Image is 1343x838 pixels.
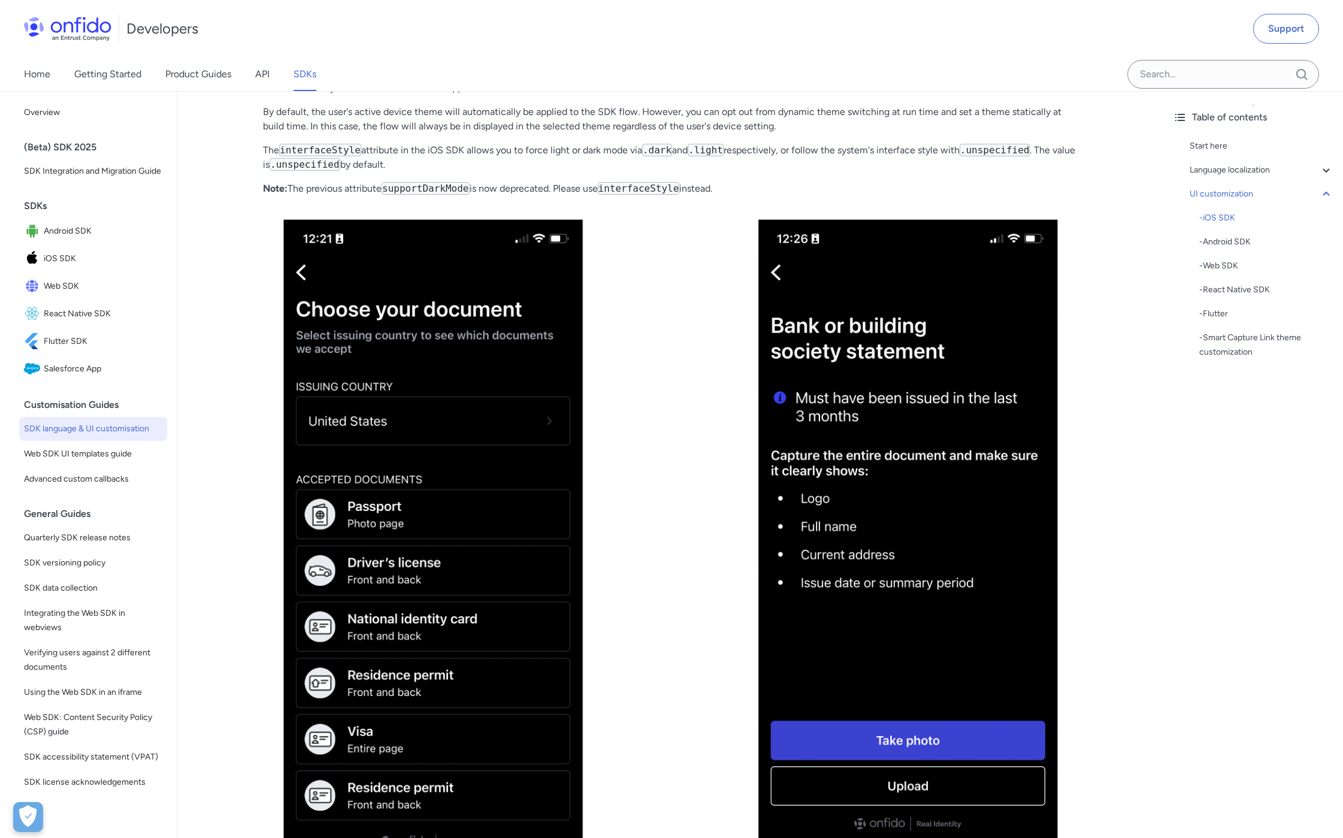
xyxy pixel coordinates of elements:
span: SDK versioning policy [24,556,162,570]
a: IconWeb SDKWeb SDK [19,273,167,299]
a: Web SDK: Content Security Policy (CSP) guide [19,706,167,744]
code: .unspecified [270,158,340,171]
span: Quarterly SDK release notes [24,531,162,545]
a: Verifying users against 2 different documents [19,641,167,679]
a: SDK versioning policy [19,551,167,575]
span: Web SDK: Content Security Policy (CSP) guide [24,710,162,739]
a: Product Guides [165,58,231,91]
img: IconSalesforce App [24,361,44,377]
p: The attribute in the iOS SDK allows you to force light or dark mode via and respectively, or foll... [263,143,1078,172]
p: The previous attribute is now deprecated. Please use instead. [263,181,1078,196]
span: Using the Web SDK in an iframe [24,685,162,700]
div: Table of contents [1173,110,1333,125]
a: Language localization [1190,163,1333,177]
a: -iOS SDK [1199,211,1333,225]
a: SDK accessibility statement (VPAT) [19,745,167,769]
a: Advanced custom callbacks [19,467,167,491]
span: Web SDK UI templates guide [24,447,162,461]
code: supportDarkMode [382,182,470,195]
span: SDK data collection [24,581,162,595]
div: Cookie Preferences [13,802,43,832]
input: Onfido search input field [1127,60,1319,89]
a: IconFlutter SDKFlutter SDK [19,328,167,355]
code: .dark [642,144,672,156]
span: Verifying users against 2 different documents [24,646,162,674]
span: Integrating the Web SDK in webviews [24,606,162,635]
code: interfaceStyle [279,144,361,156]
a: Quarterly SDK release notes [19,526,167,550]
a: -Flutter [1199,307,1333,321]
img: IconReact Native SDK [24,305,44,322]
p: By default, the user's active device theme will automatically be applied to the SDK flow. However... [263,105,1078,134]
a: IconiOS SDKiOS SDK [19,246,167,272]
a: Using the Web SDK in an iframe [19,680,167,704]
a: Support [1253,14,1319,44]
span: iOS SDK [44,250,162,267]
div: (Beta) SDK 2025 [24,135,172,159]
div: General Guides [24,502,172,526]
a: Getting Started [74,58,141,91]
div: - Flutter [1199,307,1333,321]
div: - Smart Capture Link theme customization [1199,331,1333,359]
img: IconiOS SDK [24,250,44,267]
div: - React Native SDK [1199,283,1333,297]
img: IconAndroid SDK [24,223,44,240]
span: Salesforce App [44,361,162,377]
a: IconSalesforce AppSalesforce App [19,356,167,382]
a: UI customization [1190,187,1333,201]
span: Flutter SDK [44,333,162,350]
span: Advanced custom callbacks [24,472,162,486]
a: IconReact Native SDKReact Native SDK [19,301,167,327]
div: - Android SDK [1199,235,1333,249]
span: React Native SDK [44,305,162,322]
a: Overview [19,101,167,125]
a: SDK license acknowledgements [19,770,167,794]
span: Web SDK [44,278,162,295]
span: SDK license acknowledgements [24,775,162,789]
button: Open Preferences [13,802,43,832]
code: .unspecified [960,144,1030,156]
a: Start here [1190,139,1333,153]
a: SDK Integration and Migration Guide [19,159,167,183]
strong: Note: [263,183,288,194]
span: Overview [24,105,162,120]
a: Integrating the Web SDK in webviews [19,601,167,640]
code: interfaceStyle [598,182,680,195]
div: SDKs [24,194,172,218]
a: SDKs [294,58,316,91]
span: Android SDK [44,223,162,240]
code: .light [688,144,724,156]
img: IconFlutter SDK [24,333,44,350]
a: Web SDK UI templates guide [19,442,167,466]
a: -Android SDK [1199,235,1333,249]
div: Customisation Guides [24,393,172,417]
a: SDK data collection [19,576,167,600]
a: Home [24,58,50,91]
a: API [255,58,270,91]
span: SDK language & UI customisation [24,422,162,436]
a: IconAndroid SDKAndroid SDK [19,218,167,244]
a: -Smart Capture Link theme customization [1199,331,1333,359]
img: IconWeb SDK [24,278,44,295]
h1: Developers [126,19,198,38]
img: Onfido Logo [24,17,111,41]
a: -Web SDK [1199,259,1333,273]
div: - Web SDK [1199,259,1333,273]
a: -React Native SDK [1199,283,1333,297]
div: - iOS SDK [1199,211,1333,225]
span: SDK Integration and Migration Guide [24,164,162,179]
span: SDK accessibility statement (VPAT) [24,750,162,764]
a: SDK language & UI customisation [19,417,167,441]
